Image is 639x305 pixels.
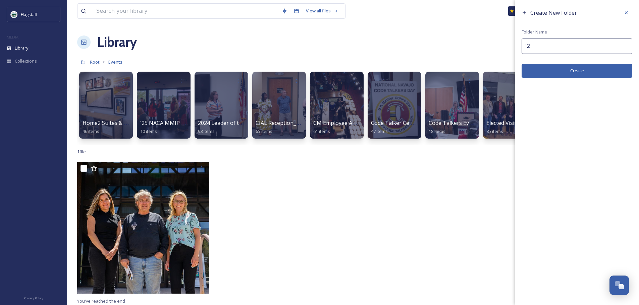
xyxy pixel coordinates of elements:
[90,59,100,65] span: Root
[486,119,519,127] span: Elected Visits
[24,294,43,302] a: Privacy Policy
[256,128,272,134] span: 65 items
[371,128,388,134] span: 47 items
[508,6,542,16] a: What's New
[90,58,100,66] a: Root
[108,58,122,66] a: Events
[93,4,278,18] input: Search your library
[15,58,37,64] span: Collections
[15,45,28,51] span: Library
[609,276,629,295] button: Open Chat
[256,120,314,134] a: CIAL Reception_[DATE]65 items
[303,4,342,17] a: View all files
[24,296,43,300] span: Privacy Policy
[140,128,157,134] span: 10 items
[522,29,547,35] span: Folder Name
[429,128,445,134] span: 18 items
[21,11,38,17] span: Flagstaff
[108,59,122,65] span: Events
[77,298,125,304] span: You've reached the end
[522,39,632,54] input: Name
[429,119,491,127] span: Code Talkers Event 2024
[140,119,224,127] span: '25 NACA MMIP Awareness Event
[97,32,137,52] a: Library
[429,120,491,134] a: Code Talkers Event 202418 items
[198,120,278,134] a: 2024 Leader of the Year Awards98 items
[140,120,224,134] a: '25 NACA MMIP Awareness Event10 items
[83,120,234,134] a: Home2 Suites & Tru by Hilton Hotel Ribbon Cutting - [DATE]46 items
[486,128,503,134] span: 85 items
[313,119,367,127] span: CM Employee Awards
[522,64,632,78] button: Create
[77,149,86,155] span: 1 file
[486,120,519,134] a: Elected Visits85 items
[77,162,209,294] img: Public Service Recognition Week Photo.jpg
[83,119,234,127] span: Home2 Suites & Tru by Hilton Hotel Ribbon Cutting - [DATE]
[256,119,314,127] span: CIAL Reception_[DATE]
[198,119,278,127] span: 2024 Leader of the Year Awards
[83,128,99,134] span: 46 items
[313,128,330,134] span: 61 items
[7,34,18,40] span: MEDIA
[198,128,215,134] span: 98 items
[313,120,367,134] a: CM Employee Awards61 items
[371,119,446,127] span: Code Talker Celebration 2025
[11,11,17,18] img: images%20%282%29.jpeg
[371,120,446,134] a: Code Talker Celebration 202547 items
[530,9,577,16] span: Create New Folder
